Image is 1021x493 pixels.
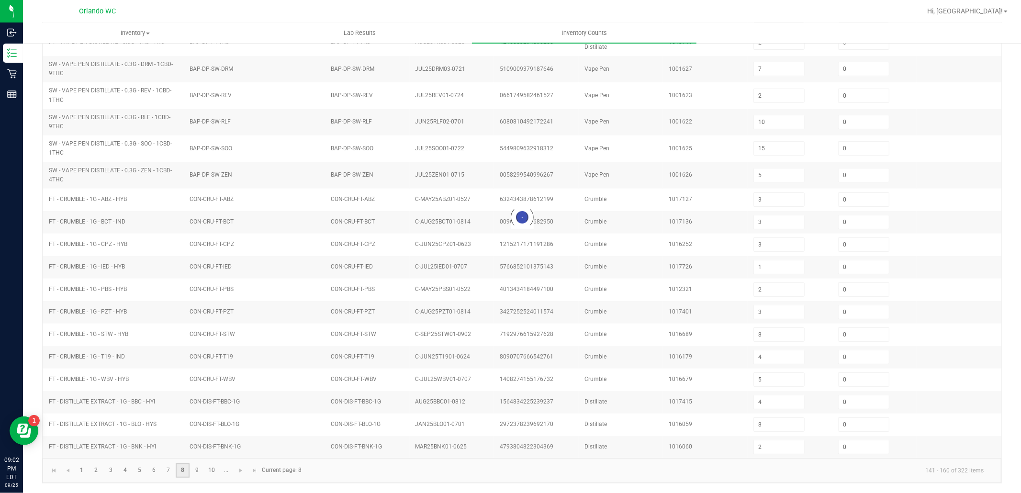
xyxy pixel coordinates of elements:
a: Page 5 [133,463,146,478]
inline-svg: Retail [7,69,17,78]
a: Page 1 [75,463,89,478]
span: Go to the last page [251,467,259,474]
span: Go to the first page [50,467,58,474]
a: Go to the next page [234,463,248,478]
a: Page 2 [89,463,103,478]
a: Page 7 [161,463,175,478]
a: Page 4 [118,463,132,478]
span: Orlando WC [79,7,116,15]
inline-svg: Inventory [7,48,17,58]
kendo-pager: Current page: 8 [43,458,1001,482]
a: Inventory Counts [472,23,696,43]
a: Page 6 [147,463,161,478]
p: 09/25 [4,482,19,489]
inline-svg: Inbound [7,28,17,37]
span: Inventory Counts [549,29,620,37]
span: Inventory [23,29,247,37]
a: Page 9 [190,463,204,478]
a: Page 10 [205,463,219,478]
a: Page 11 [219,463,233,478]
a: Go to the last page [248,463,262,478]
a: Page 8 [176,463,190,478]
span: Go to the previous page [64,467,72,474]
a: Inventory [23,23,247,43]
p: 09:02 PM EDT [4,456,19,482]
span: Go to the next page [237,467,245,474]
iframe: Resource center unread badge [28,415,40,426]
span: Hi, [GEOGRAPHIC_DATA]! [927,7,1003,15]
a: Go to the previous page [61,463,75,478]
inline-svg: Reports [7,90,17,99]
a: Page 3 [104,463,118,478]
kendo-pager-info: 141 - 160 of 322 items [307,462,991,478]
a: Lab Results [247,23,472,43]
a: Go to the first page [47,463,61,478]
span: Lab Results [331,29,389,37]
iframe: Resource center [10,416,38,445]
